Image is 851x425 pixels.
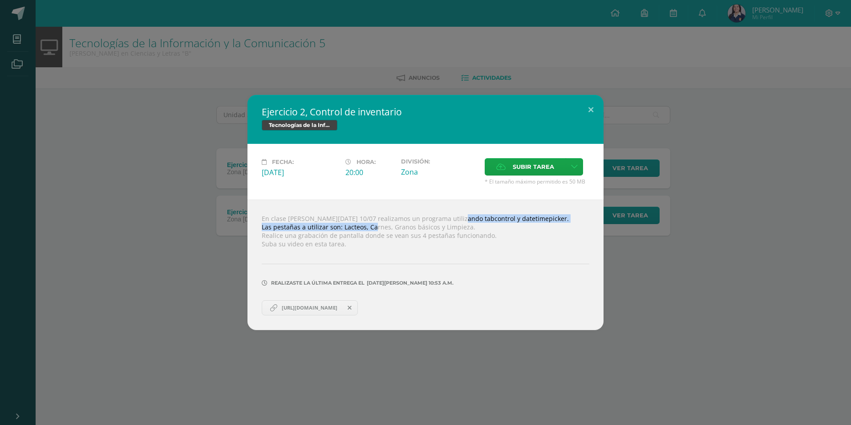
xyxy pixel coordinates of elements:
[247,200,604,330] div: En clase [PERSON_NAME][DATE] 10/07 realizamos un programa utilizando tabcontrol y datetimepicker....
[262,120,337,131] span: Tecnologías de la Información y la Comunicación 5
[357,159,376,165] span: Hora:
[513,159,554,175] span: Subir tarea
[345,168,394,177] div: 20:00
[485,178,589,185] span: * El tamaño máximo permitido es 50 MB
[401,158,478,165] label: División:
[401,167,478,177] div: Zona
[262,168,338,177] div: [DATE]
[272,159,294,165] span: Fecha:
[262,300,358,315] a: [URL][DOMAIN_NAME]
[277,304,342,311] span: [URL][DOMAIN_NAME]
[262,106,589,118] h2: Ejercicio 2, Control de inventario
[271,280,365,286] span: Realizaste la última entrega el
[578,95,604,125] button: Close (Esc)
[342,303,357,313] span: Remover entrega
